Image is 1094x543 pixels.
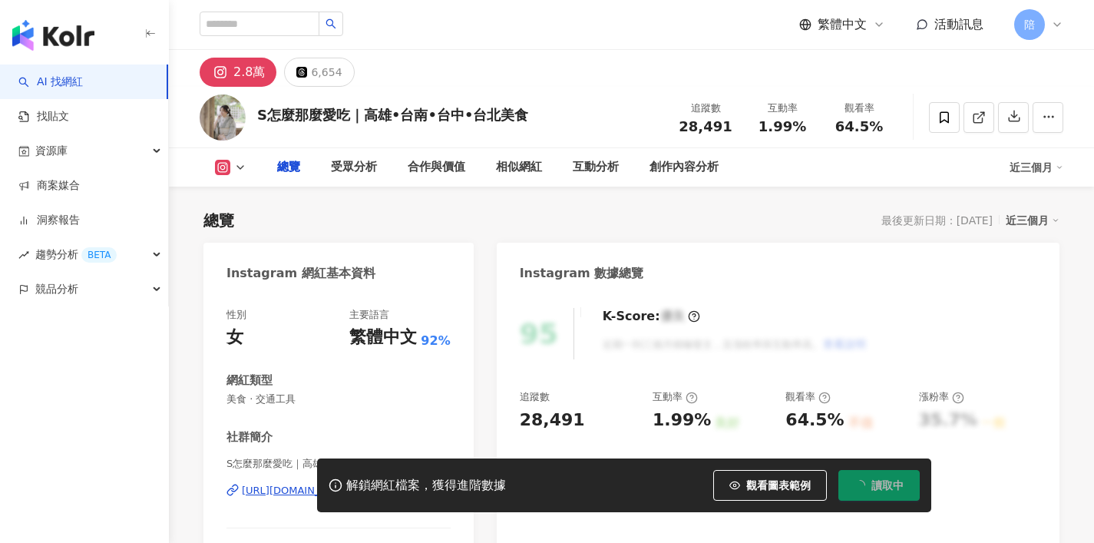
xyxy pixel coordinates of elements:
div: 28,491 [520,409,585,432]
button: 2.8萬 [200,58,276,87]
button: 讀取中 [838,470,920,501]
span: 趨勢分析 [35,237,117,272]
div: 繁體中文 [349,326,417,349]
div: 觀看率 [785,390,831,404]
span: 美食 · 交通工具 [226,392,451,406]
div: Instagram 網紅基本資料 [226,265,375,282]
div: 互動分析 [573,158,619,177]
div: 社群簡介 [226,429,273,445]
div: 6,654 [311,61,342,83]
div: 合作與價值 [408,158,465,177]
span: 64.5% [835,119,883,134]
div: 觀看率 [830,101,888,116]
img: KOL Avatar [200,94,246,141]
span: 競品分析 [35,272,78,306]
button: 6,654 [284,58,354,87]
span: 觀看圖表範例 [746,479,811,492]
span: 陪 [1024,16,1035,33]
span: 資源庫 [35,134,68,168]
span: loading [854,479,865,491]
div: 互動率 [653,390,698,404]
div: 總覽 [203,210,234,231]
a: 洞察報告 [18,213,80,228]
a: 找貼文 [18,109,69,124]
button: 觀看圖表範例 [713,470,827,501]
span: 活動訊息 [934,17,983,31]
div: 2.8萬 [233,61,265,83]
div: 互動率 [753,101,811,116]
span: rise [18,250,29,260]
a: 商案媒合 [18,178,80,194]
div: 追蹤數 [676,101,735,116]
span: 92% [421,333,450,349]
div: 網紅類型 [226,372,273,389]
div: 64.5% [785,409,844,432]
span: search [326,18,336,29]
a: searchAI 找網紅 [18,74,83,90]
div: S怎麼那麼愛吃｜高雄•台南•台中•台北美食 [257,105,528,124]
img: logo [12,20,94,51]
div: 近三個月 [1006,210,1059,230]
div: 漲粉率 [919,390,964,404]
div: 解鎖網紅檔案，獲得進階數據 [346,478,506,494]
div: 相似網紅 [496,158,542,177]
span: S怎麼那麼愛吃｜高雄·台南·台北·台中·屏東美食｜[PERSON_NAME] | hhs_foodie [226,457,451,471]
div: Instagram 數據總覽 [520,265,644,282]
div: K-Score : [603,308,700,325]
div: BETA [81,247,117,263]
span: 1.99% [759,119,806,134]
div: 最後更新日期：[DATE] [881,214,993,227]
div: 追蹤數 [520,390,550,404]
div: 受眾分析 [331,158,377,177]
span: 讀取中 [871,479,904,492]
div: 1.99% [653,409,711,432]
div: 女 [226,326,243,349]
div: 性別 [226,308,246,322]
div: 近三個月 [1010,155,1063,180]
span: 28,491 [679,118,732,134]
div: 主要語言 [349,308,389,322]
span: 繁體中文 [818,16,867,33]
div: 創作內容分析 [649,158,719,177]
div: 總覽 [277,158,300,177]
